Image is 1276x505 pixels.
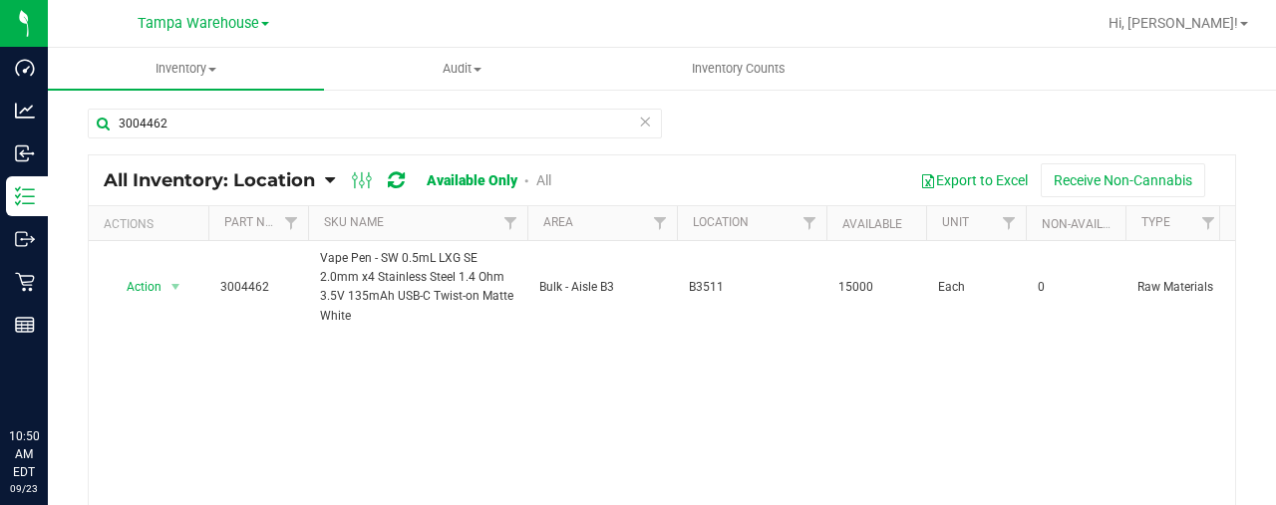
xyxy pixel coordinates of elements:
a: SKU Name [324,215,384,229]
span: Hi, [PERSON_NAME]! [1109,15,1238,31]
inline-svg: Inbound [15,143,35,163]
span: Inventory [48,60,324,78]
span: Clear [638,109,652,134]
a: Filter [275,206,308,240]
iframe: Resource center unread badge [59,343,83,367]
a: Filter [644,206,677,240]
a: Area [543,215,573,229]
a: Part Number [224,215,304,229]
a: Inventory [48,48,324,90]
span: Audit [325,60,599,78]
a: Available Only [427,172,517,188]
span: 3004462 [220,278,296,297]
span: Tampa Warehouse [138,15,259,32]
a: Inventory Counts [600,48,876,90]
a: Location [693,215,749,229]
input: Search Item Name, Retail Display Name, SKU, Part Number... [88,109,662,138]
inline-svg: Reports [15,315,35,335]
a: All [536,172,551,188]
span: select [163,273,188,301]
inline-svg: Inventory [15,186,35,206]
inline-svg: Retail [15,272,35,292]
a: Filter [993,206,1026,240]
inline-svg: Dashboard [15,58,35,78]
a: Available [842,217,902,231]
span: Inventory Counts [665,60,812,78]
span: B3511 [689,278,814,297]
button: Export to Excel [907,163,1041,197]
a: Audit [324,48,600,90]
a: All Inventory: Location [104,169,325,191]
inline-svg: Outbound [15,229,35,249]
span: Each [938,278,1014,297]
a: Non-Available [1042,217,1130,231]
span: Bulk - Aisle B3 [539,278,665,297]
a: Filter [794,206,826,240]
span: Raw Materials [1137,278,1213,297]
button: Receive Non-Cannabis [1041,163,1205,197]
a: Unit [942,215,969,229]
div: Actions [104,217,200,231]
span: All Inventory: Location [104,169,315,191]
inline-svg: Analytics [15,101,35,121]
span: Vape Pen - SW 0.5mL LXG SE 2.0mm x4 Stainless Steel 1.4 Ohm 3.5V 135mAh USB-C Twist-on Matte White [320,249,515,326]
a: Type [1141,215,1170,229]
p: 09/23 [9,481,39,496]
span: 15000 [838,278,914,297]
p: 10:50 AM EDT [9,427,39,481]
span: 0 [1038,278,1114,297]
span: Action [109,273,162,301]
a: Filter [494,206,527,240]
iframe: Resource center [20,346,80,405]
a: Filter [1192,206,1225,240]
